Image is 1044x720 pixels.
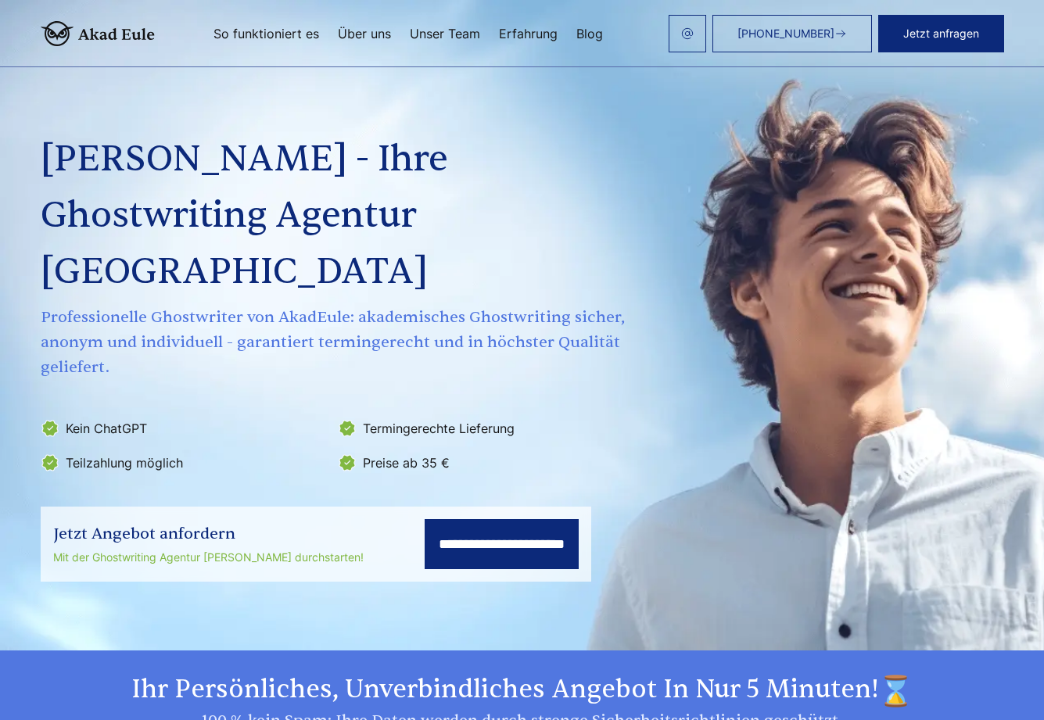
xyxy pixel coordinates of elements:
[712,15,872,52] a: [PHONE_NUMBER]
[41,450,328,475] li: Teilzahlung möglich
[878,15,1004,52] button: Jetzt anfragen
[41,305,629,380] span: Professionelle Ghostwriter von AkadEule: akademisches Ghostwriting sicher, anonym und individuell...
[41,674,1004,708] h2: Ihr persönliches, unverbindliches Angebot in nur 5 Minuten!
[576,27,603,40] a: Blog
[53,521,364,546] div: Jetzt Angebot anfordern
[213,27,319,40] a: So funktioniert es
[41,416,328,441] li: Kein ChatGPT
[41,131,629,300] h1: [PERSON_NAME] - Ihre Ghostwriting Agentur [GEOGRAPHIC_DATA]
[499,27,558,40] a: Erfahrung
[41,21,155,46] img: logo
[338,27,391,40] a: Über uns
[53,548,364,567] div: Mit der Ghostwriting Agentur [PERSON_NAME] durchstarten!
[338,416,626,441] li: Termingerechte Lieferung
[681,27,694,40] img: email
[737,27,834,40] span: [PHONE_NUMBER]
[410,27,480,40] a: Unser Team
[338,450,626,475] li: Preise ab 35 €
[879,674,913,708] img: time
